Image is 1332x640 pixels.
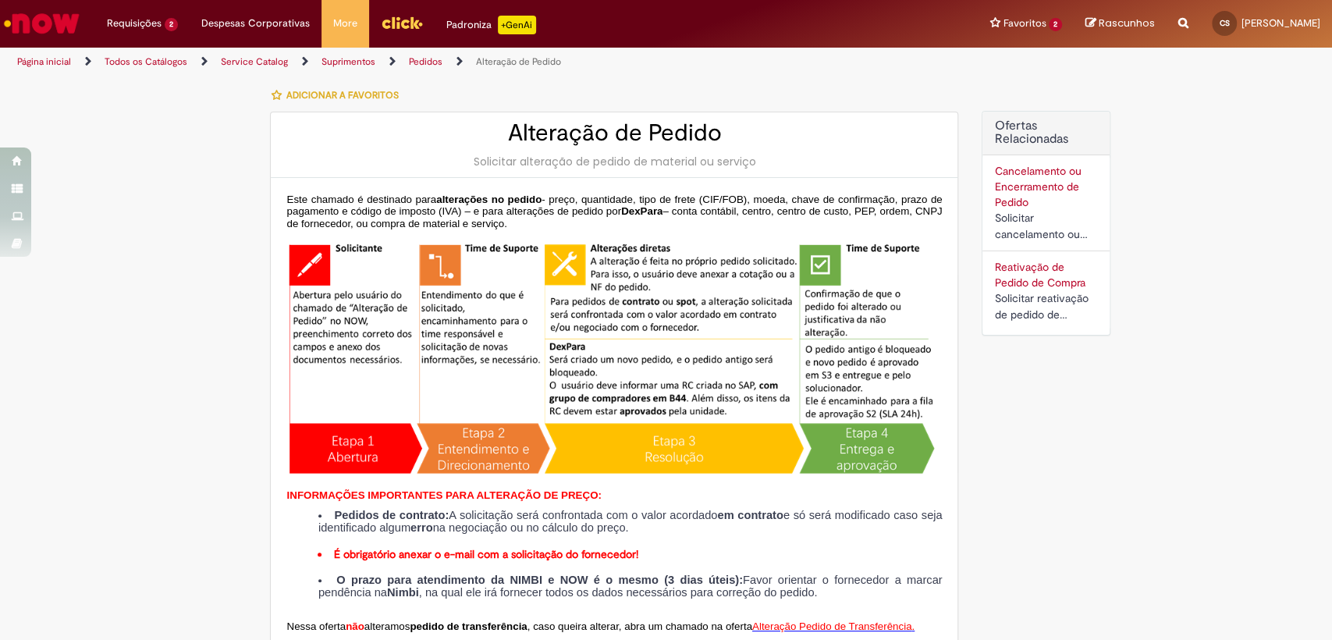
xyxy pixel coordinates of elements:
[752,620,912,632] span: Alteração Pedido de Transferência
[270,79,407,112] button: Adicionar a Favoritos
[286,194,436,205] span: Este chamado é destinado para
[286,205,942,229] span: – conta contábil, centro, centro de custo, PEP, ordem, CNPJ de fornecedor, ou compra de material ...
[321,55,375,68] a: Suprimentos
[318,510,943,534] li: A solicitação será confrontada com o valor acordado e só será modificado caso seja identificado a...
[994,210,1098,243] div: Solicitar cancelamento ou encerramento de Pedido.
[333,16,357,31] span: More
[346,620,364,632] span: não
[286,620,346,632] span: Nessa oferta
[221,55,288,68] a: Service Catalog
[286,154,942,169] div: Solicitar alteração de pedido de material ou serviço
[318,574,943,599] li: Favor orientar o fornecedor a marcar pendência na , na qual ele irá fornecer todos os dados neces...
[717,509,783,521] strong: em contrato
[336,574,743,586] strong: O prazo para atendimento da NIMBI e NOW é o mesmo (3 dias úteis):
[1085,16,1155,31] a: Rascunhos
[982,111,1110,336] div: Ofertas Relacionadas
[1099,16,1155,30] span: Rascunhos
[911,620,915,632] span: .
[286,89,398,101] span: Adicionar a Favoritos
[446,16,536,34] div: Padroniza
[286,120,942,146] h2: Alteração de Pedido
[994,119,1098,147] h2: Ofertas Relacionadas
[621,205,662,217] span: DexPara
[381,11,423,34] img: click_logo_yellow_360x200.png
[994,290,1098,323] div: Solicitar reativação de pedido de compra cancelado ou bloqueado.
[994,260,1085,290] a: Reativação de Pedido de Compra
[1241,16,1320,30] span: [PERSON_NAME]
[334,509,449,521] strong: Pedidos de contrato:
[752,619,912,632] a: Alteração Pedido de Transferência
[994,164,1081,209] a: Cancelamento ou Encerramento de Pedido
[286,194,942,218] span: - preço, quantidade, tipo de frete (CIF/FOB), moeda, chave de confirmação, prazo de pagamento e c...
[498,16,536,34] p: +GenAi
[476,55,561,68] a: Alteração de Pedido
[2,8,82,39] img: ServiceNow
[1003,16,1046,31] span: Favoritos
[409,55,442,68] a: Pedidos
[165,18,178,31] span: 2
[1049,18,1062,31] span: 2
[364,620,752,632] span: alteramos , caso queira alterar, abra um chamado na oferta
[333,547,638,561] strong: É obrigatório anexar o e-mail com a solicitação do fornecedor!
[201,16,310,31] span: Despesas Corporativas
[17,55,71,68] a: Página inicial
[410,521,433,534] strong: erro
[387,586,419,599] strong: Nimbi
[410,620,527,632] strong: pedido de transferência
[12,48,876,76] ul: Trilhas de página
[286,489,601,501] span: INFORMAÇÕES IMPORTANTES PARA ALTERAÇÃO DE PREÇO:
[436,194,542,205] span: alterações no pedido
[107,16,162,31] span: Requisições
[105,55,187,68] a: Todos os Catálogos
[1220,18,1230,28] span: CS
